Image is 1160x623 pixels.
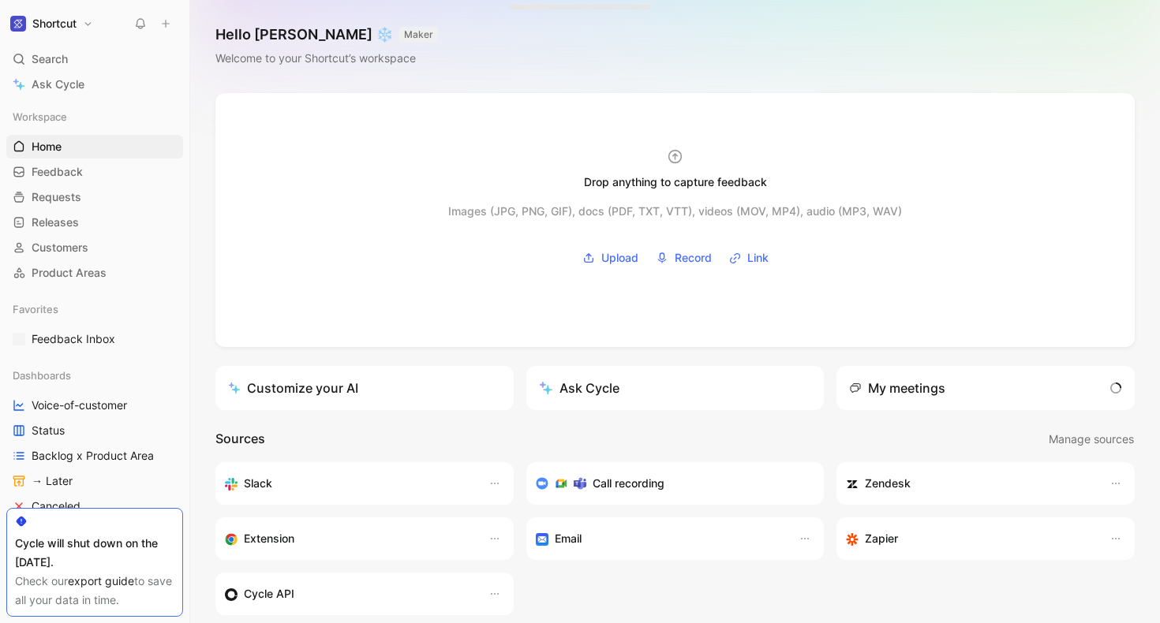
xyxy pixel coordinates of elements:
span: Product Areas [32,265,107,281]
a: Canceled [6,494,183,518]
a: export guide [68,574,134,588]
button: MAKER [399,27,438,43]
a: Releases [6,211,183,234]
h1: Hello [PERSON_NAME] ❄️ [215,25,438,44]
a: Feedback [6,160,183,184]
h3: Extension [244,529,294,548]
span: Feedback Inbox [32,331,115,347]
div: Workspace [6,105,183,129]
span: Search [32,50,68,69]
div: Customize your AI [228,379,358,397]
div: DashboardsVoice-of-customerStatusBacklog x Product Area→ LaterCanceledProblems to Solve [6,364,183,543]
a: → Later [6,469,183,493]
h3: Cycle API [244,584,294,603]
span: Status [32,423,65,438]
a: Requests [6,185,183,209]
a: Customize your AI [215,366,514,410]
button: Ask Cycle [526,366,825,410]
div: Drop anything to capture feedback [584,173,767,192]
span: Releases [32,215,79,230]
div: Welcome to your Shortcut’s workspace [215,49,438,68]
span: Backlog x Product Area [32,448,154,464]
h3: Zapier [865,529,898,548]
button: Link [724,246,774,270]
div: Capture feedback from thousands of sources with Zapier (survey results, recordings, sheets, etc). [846,529,1094,548]
span: Manage sources [1049,430,1134,449]
a: Backlog x Product Area [6,444,183,468]
button: ShortcutShortcut [6,13,97,35]
h3: Email [555,529,582,548]
div: Check our to save all your data in time. [15,572,174,610]
span: → Later [32,473,73,489]
span: Voice-of-customer [32,397,127,413]
h2: Sources [215,429,265,450]
span: Home [32,139,62,155]
h3: Zendesk [865,474,911,493]
div: Sync customers and create docs [846,474,1094,493]
div: Sync customers & send feedback from custom sources. Get inspired by our favorite use case [225,584,473,603]
a: Customers [6,236,183,259]
a: Ask Cycle [6,73,183,96]
a: Status [6,419,183,442]
h3: Call recording [593,474,664,493]
div: Capture feedback from anywhere on the web [225,529,473,548]
span: Upload [601,248,638,267]
div: Search [6,47,183,71]
a: Feedback Inbox [6,327,183,351]
span: Customers [32,240,88,256]
div: Cycle will shut down on the [DATE]. [15,534,174,572]
button: Manage sources [1048,429,1135,450]
div: Ask Cycle [539,379,619,397]
span: Dashboards [13,367,71,383]
button: Upload [577,246,644,270]
a: Voice-of-customer [6,394,183,417]
div: Forward emails to your feedback inbox [536,529,784,548]
div: Favorites [6,297,183,321]
span: Canceled [32,498,80,514]
a: Product Areas [6,261,183,285]
img: Shortcut [10,16,26,32]
span: Record [675,248,712,267]
a: Home [6,135,183,159]
div: Sync your customers, send feedback and get updates in Slack [225,474,473,493]
span: Ask Cycle [32,75,84,94]
div: Images (JPG, PNG, GIF), docs (PDF, TXT, VTT), videos (MOV, MP4), audio (MP3, WAV) [448,202,902,221]
span: Link [747,248,769,267]
button: Record [650,246,717,270]
h1: Shortcut [32,17,77,31]
span: Workspace [13,109,67,125]
div: Dashboards [6,364,183,387]
h3: Slack [244,474,272,493]
span: Requests [32,189,81,205]
span: Favorites [13,301,58,317]
span: Feedback [32,164,83,180]
div: Record & transcribe meetings from Zoom, Meet & Teams. [536,474,803,493]
div: My meetings [849,379,945,397]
